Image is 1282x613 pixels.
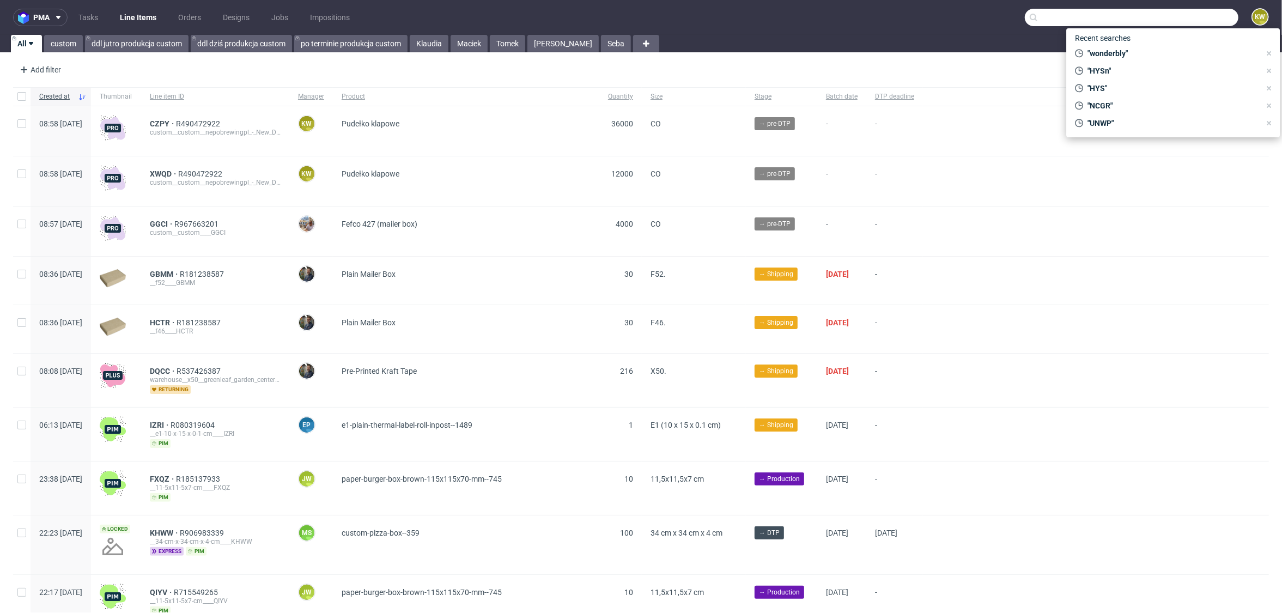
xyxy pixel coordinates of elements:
span: "NCGR" [1084,100,1261,111]
img: plain-eco.9b3ba858dad33fd82c36.png [100,269,126,288]
a: R490472922 [178,169,224,178]
span: E1 (10 x 15 x 0.1 cm) [651,421,721,429]
span: 08:58 [DATE] [39,169,82,178]
a: Orders [172,9,208,26]
span: returning [150,385,191,394]
span: [DATE] [826,318,849,327]
span: Pre-Printed Kraft Tape [342,367,417,375]
a: R967663201 [174,220,221,228]
span: 100 [620,529,633,537]
span: 08:36 [DATE] [39,270,82,278]
span: → Shipping [759,318,793,327]
span: Created at [39,92,74,101]
span: DTP deadline [875,92,914,101]
span: pim [186,547,206,556]
a: Seba [601,35,631,52]
span: R181238587 [177,318,223,327]
span: 11,5x11,5x7 cm [651,588,704,597]
a: R181238587 [180,270,226,278]
span: 11,5x11,5x7 cm [651,475,704,483]
span: R080319604 [171,421,217,429]
span: Product [342,92,591,101]
span: Quantity [608,92,633,101]
span: 34 cm x 34 cm x 4 cm [651,529,722,537]
div: custom__custom____GGCI [150,228,281,237]
span: Locked [100,525,130,533]
span: → pre-DTP [759,119,791,129]
span: 08:36 [DATE] [39,318,82,327]
span: CZPY [150,119,176,128]
img: plus-icon.676465ae8f3a83198b3f.png [100,362,126,389]
span: 4000 [616,220,633,228]
figcaption: KW [1253,9,1268,25]
span: Manager [298,92,324,101]
figcaption: JW [299,471,314,487]
a: All [11,35,42,52]
a: Jobs [265,9,295,26]
span: - [826,169,858,193]
a: ddl dziś produkcja custom [191,35,292,52]
a: FXQZ [150,475,176,483]
img: Maciej Sobola [299,315,314,330]
span: Batch date [826,92,858,101]
span: "HYSn" [1084,65,1261,76]
span: Size [651,92,737,101]
a: GBMM [150,270,180,278]
span: paper-burger-box-brown-115x115x70-mm--745 [342,475,502,483]
span: 10 [624,588,633,597]
a: R537426387 [177,367,223,375]
figcaption: KW [299,166,314,181]
div: __f46____HCTR [150,327,281,336]
a: Tasks [72,9,105,26]
span: → Production [759,587,800,597]
span: 08:57 [DATE] [39,220,82,228]
span: 22:17 [DATE] [39,588,82,597]
span: F52. [651,270,666,278]
span: 08:58 [DATE] [39,119,82,128]
span: QIYV [150,588,174,597]
span: Plain Mailer Box [342,318,396,327]
span: [DATE] [826,367,849,375]
a: R906983339 [180,529,226,537]
img: Michał Palasek [299,216,314,232]
a: XWQD [150,169,178,178]
figcaption: JW [299,585,314,600]
span: [DATE] [826,421,848,429]
span: → Shipping [759,269,793,279]
img: no_design.png [100,533,126,560]
a: GGCI [150,220,174,228]
span: DQCC [150,367,177,375]
span: express [150,547,184,556]
span: Fefco 427 (mailer box) [342,220,417,228]
span: paper-burger-box-brown-115x115x70-mm--745 [342,588,502,597]
a: Designs [216,9,256,26]
a: R185137933 [176,475,222,483]
img: pro-icon.017ec5509f39f3e742e3.png [100,115,126,141]
a: R490472922 [176,119,222,128]
span: IZRI [150,421,171,429]
span: - [875,318,914,340]
span: [DATE] [875,529,897,537]
a: Tomek [490,35,525,52]
span: "UNWP" [1084,118,1261,129]
span: CO [651,119,661,128]
a: KHWW [150,529,180,537]
div: __11-5x11-5x7-cm____FXQZ [150,483,281,492]
span: Plain Mailer Box [342,270,396,278]
span: - [826,220,858,243]
a: po terminie produkcja custom [294,35,408,52]
span: → pre-DTP [759,169,791,179]
div: __34-cm-x-34-cm-x-4-cm____KHWW [150,537,281,546]
a: custom [44,35,83,52]
a: ddl jutro produkcja custom [85,35,189,52]
div: Add filter [15,61,63,78]
figcaption: EP [299,417,314,433]
img: pro-icon.017ec5509f39f3e742e3.png [100,215,126,241]
img: wHgJFi1I6lmhQAAAABJRU5ErkJggg== [100,416,126,442]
